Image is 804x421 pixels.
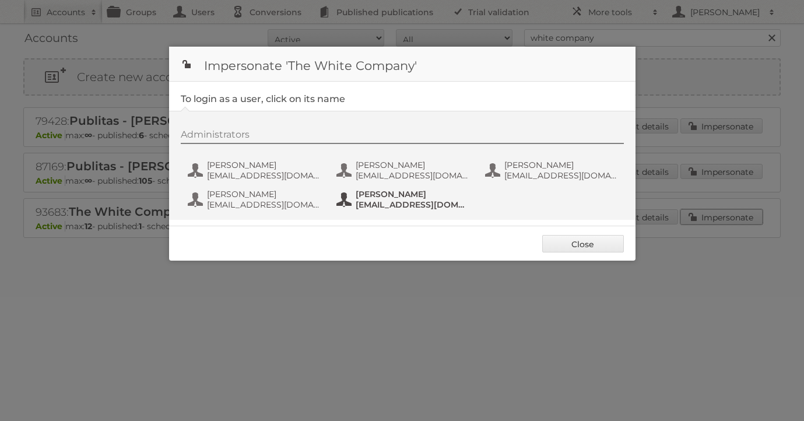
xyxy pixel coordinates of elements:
[504,170,617,181] span: [EMAIL_ADDRESS][DOMAIN_NAME]
[335,159,472,182] button: [PERSON_NAME] [EMAIL_ADDRESS][DOMAIN_NAME]
[356,199,469,210] span: [EMAIL_ADDRESS][DOMAIN_NAME]
[542,235,624,252] a: Close
[181,129,624,144] div: Administrators
[207,199,320,210] span: [EMAIL_ADDRESS][DOMAIN_NAME]
[356,189,469,199] span: [PERSON_NAME]
[484,159,621,182] button: [PERSON_NAME] [EMAIL_ADDRESS][DOMAIN_NAME]
[356,170,469,181] span: [EMAIL_ADDRESS][DOMAIN_NAME]
[504,160,617,170] span: [PERSON_NAME]
[187,188,324,211] button: [PERSON_NAME] [EMAIL_ADDRESS][DOMAIN_NAME]
[207,170,320,181] span: [EMAIL_ADDRESS][DOMAIN_NAME]
[187,159,324,182] button: [PERSON_NAME] [EMAIL_ADDRESS][DOMAIN_NAME]
[181,93,345,104] legend: To login as a user, click on its name
[169,47,636,82] h1: Impersonate 'The White Company'
[356,160,469,170] span: [PERSON_NAME]
[335,188,472,211] button: [PERSON_NAME] [EMAIL_ADDRESS][DOMAIN_NAME]
[207,189,320,199] span: [PERSON_NAME]
[207,160,320,170] span: [PERSON_NAME]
